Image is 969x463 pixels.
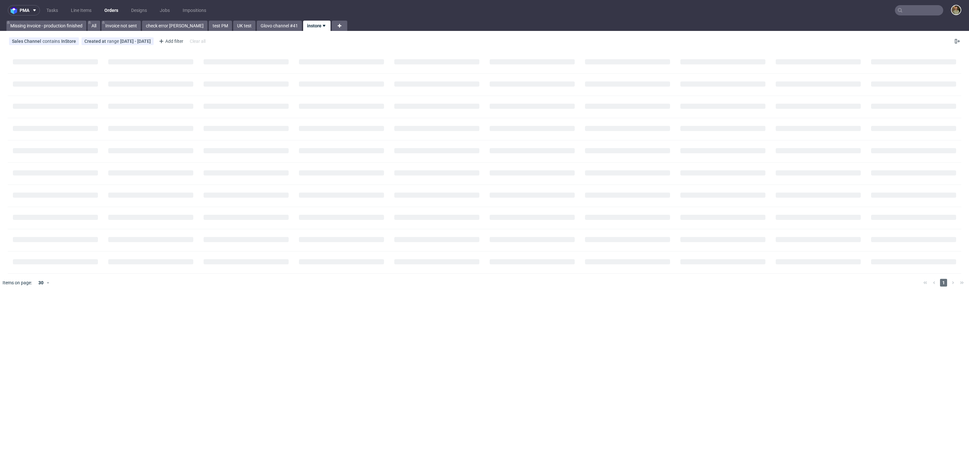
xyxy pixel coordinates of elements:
[61,39,76,44] div: InStore
[233,21,255,31] a: UK test
[120,39,151,44] div: [DATE] - [DATE]
[156,36,185,46] div: Add filter
[11,7,20,14] img: logo
[107,39,120,44] span: range
[952,5,961,14] img: Pablo Michaello
[34,278,46,287] div: 30
[84,39,107,44] span: Created at
[101,21,141,31] a: Invoice not sent
[188,37,207,46] div: Clear all
[142,21,207,31] a: check error [PERSON_NAME]
[209,21,232,31] a: test PM
[8,5,40,15] button: pma
[67,5,95,15] a: Line Items
[940,279,947,287] span: 1
[12,39,43,44] span: Sales Channel
[101,5,122,15] a: Orders
[43,5,62,15] a: Tasks
[179,5,210,15] a: Impositions
[88,21,100,31] a: All
[303,21,331,31] a: instore
[43,39,61,44] span: contains
[156,5,174,15] a: Jobs
[20,8,29,13] span: pma
[257,21,302,31] a: Glovo channel #41
[6,21,86,31] a: Missing invoice - production finished
[3,279,32,286] span: Items on page:
[127,5,151,15] a: Designs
